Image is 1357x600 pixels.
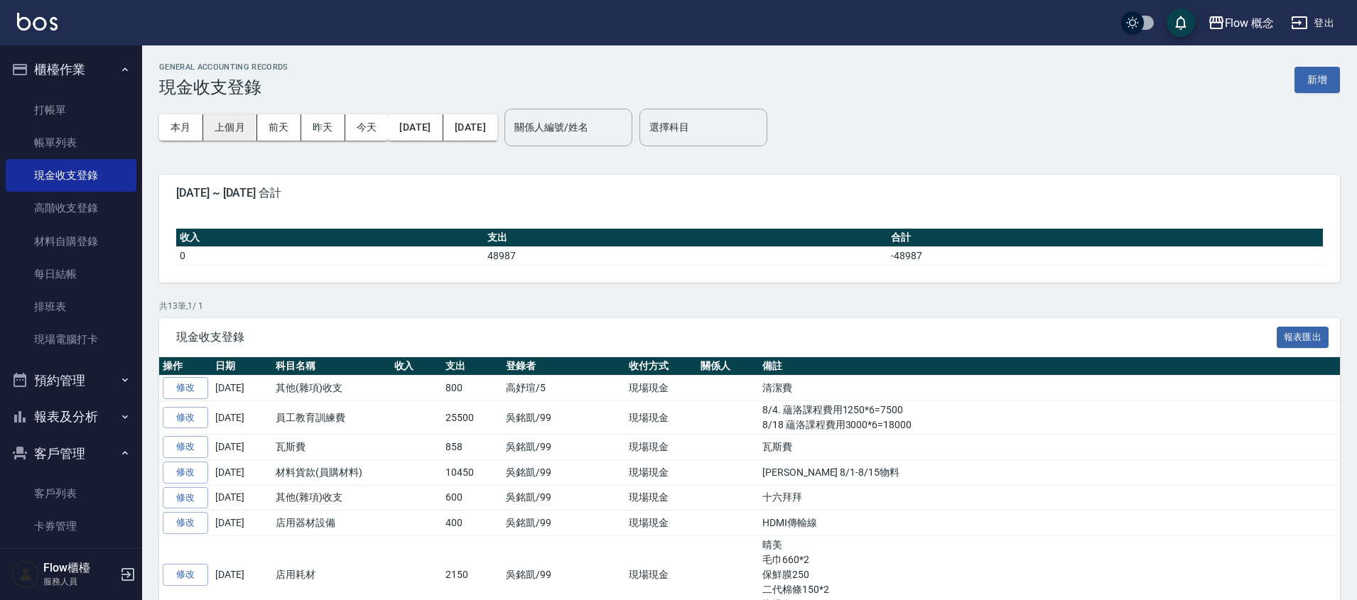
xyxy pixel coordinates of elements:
[6,126,136,159] a: 帳單列表
[442,485,502,511] td: 600
[176,246,484,265] td: 0
[6,225,136,258] a: 材料自購登錄
[388,114,443,141] button: [DATE]
[6,477,136,510] a: 客戶列表
[176,330,1277,344] span: 現金收支登錄
[759,459,1340,485] td: [PERSON_NAME] 8/1-8/15物料
[163,377,208,399] a: 修改
[272,376,391,401] td: 其他(雜項)收支
[163,512,208,534] a: 修改
[6,510,136,542] a: 卡券管理
[442,459,502,485] td: 10450
[697,357,759,376] th: 關係人
[625,511,697,536] td: 現場現金
[1294,67,1340,93] button: 新增
[1225,14,1275,32] div: Flow 概念
[176,186,1323,200] span: [DATE] ~ [DATE] 合計
[391,357,443,376] th: 收入
[502,401,625,435] td: 吳銘凱/99
[6,51,136,88] button: 櫃檯作業
[6,543,136,576] a: 入金管理
[43,561,116,575] h5: Flow櫃檯
[203,114,257,141] button: 上個月
[6,362,136,399] button: 預約管理
[159,62,288,72] h2: GENERAL ACCOUNTING RECORDS
[1285,10,1340,36] button: 登出
[759,485,1340,511] td: 十六拜拜
[212,401,272,435] td: [DATE]
[212,357,272,376] th: 日期
[272,435,391,460] td: 瓦斯費
[502,376,625,401] td: 高妤瑄/5
[443,114,497,141] button: [DATE]
[759,401,1340,435] td: 8/4. 蘊洛課程費用1250*6=7500 8/18 蘊洛課程費用3000*6=18000
[502,485,625,511] td: 吳銘凱/99
[6,258,136,290] a: 每日結帳
[502,511,625,536] td: 吳銘凱/99
[625,485,697,511] td: 現場現金
[625,401,697,435] td: 現場現金
[212,511,272,536] td: [DATE]
[212,459,272,485] td: [DATE]
[272,401,391,435] td: 員工教育訓練費
[442,376,502,401] td: 800
[1294,72,1340,86] a: 新增
[272,459,391,485] td: 材料貨款(員購材料)
[212,435,272,460] td: [DATE]
[1277,329,1329,343] a: 報表匯出
[345,114,389,141] button: 今天
[257,114,301,141] button: 前天
[212,376,272,401] td: [DATE]
[6,323,136,356] a: 現場電腦打卡
[625,357,697,376] th: 收付方式
[442,511,502,536] td: 400
[625,376,697,401] td: 現場現金
[442,357,502,376] th: 支出
[502,435,625,460] td: 吳銘凱/99
[6,94,136,126] a: 打帳單
[163,407,208,429] a: 修改
[163,564,208,586] a: 修改
[502,357,625,376] th: 登錄者
[17,13,58,31] img: Logo
[6,398,136,435] button: 報表及分析
[502,459,625,485] td: 吳銘凱/99
[159,357,212,376] th: 操作
[1167,9,1195,37] button: save
[272,511,391,536] td: 店用器材設備
[159,114,203,141] button: 本月
[11,560,40,589] img: Person
[6,435,136,472] button: 客戶管理
[272,485,391,511] td: 其他(雜項)收支
[484,246,887,265] td: 48987
[43,575,116,588] p: 服務人員
[272,357,391,376] th: 科目名稱
[759,357,1340,376] th: 備註
[759,435,1340,460] td: 瓦斯費
[887,246,1323,265] td: -48987
[1202,9,1280,38] button: Flow 概念
[759,511,1340,536] td: HDMI傳輸線
[176,229,484,247] th: 收入
[159,77,288,97] h3: 現金收支登錄
[484,229,887,247] th: 支出
[625,435,697,460] td: 現場現金
[6,290,136,323] a: 排班表
[442,401,502,435] td: 25500
[6,159,136,192] a: 現金收支登錄
[1277,327,1329,349] button: 報表匯出
[212,485,272,511] td: [DATE]
[442,435,502,460] td: 858
[301,114,345,141] button: 昨天
[6,192,136,224] a: 高階收支登錄
[759,376,1340,401] td: 清潔費
[163,436,208,458] a: 修改
[159,300,1340,312] p: 共 13 筆, 1 / 1
[887,229,1323,247] th: 合計
[163,462,208,484] a: 修改
[625,459,697,485] td: 現場現金
[163,487,208,509] a: 修改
